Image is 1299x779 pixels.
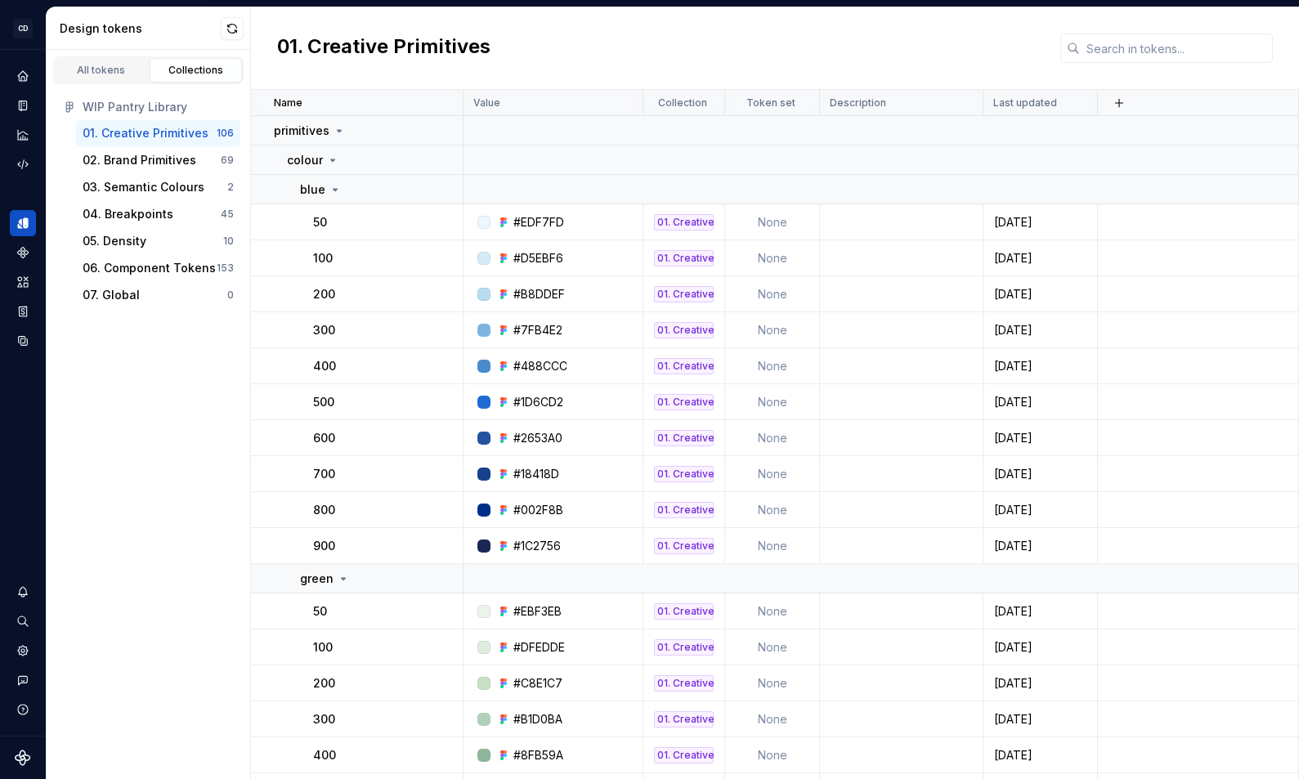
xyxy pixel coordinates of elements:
p: 700 [313,466,335,482]
div: 01. Creative Primitives [654,502,714,518]
div: Storybook stories [10,298,36,325]
button: 02. Brand Primitives69 [76,147,240,173]
p: blue [300,181,325,198]
div: 10 [223,235,234,248]
div: 05. Density [83,233,146,249]
div: 01. Creative Primitives [654,639,714,656]
div: #8FB59A [513,747,563,763]
p: 200 [313,675,335,692]
td: None [725,312,820,348]
div: #B1D0BA [513,711,562,728]
div: #002F8B [513,502,563,518]
td: None [725,456,820,492]
div: CD [13,19,33,38]
a: Design tokens [10,210,36,236]
td: None [725,420,820,456]
td: None [725,665,820,701]
svg: Supernova Logo [15,750,31,766]
p: primitives [274,123,329,139]
p: 800 [313,502,335,518]
div: 01. Creative Primitives [654,747,714,763]
td: None [725,276,820,312]
p: Name [274,96,302,110]
div: 0 [227,289,234,302]
div: 01. Creative Primitives [654,675,714,692]
div: 03. Semantic Colours [83,179,204,195]
td: None [725,701,820,737]
h2: 01. Creative Primitives [277,34,490,63]
div: [DATE] [984,639,1096,656]
a: Settings [10,638,36,664]
input: Search in tokens... [1080,34,1273,63]
div: Data sources [10,328,36,354]
div: #DFEDDE [513,639,565,656]
div: 01. Creative Primitives [654,214,714,231]
div: 04. Breakpoints [83,206,173,222]
p: green [300,571,334,587]
p: Collection [658,96,707,110]
div: #1C2756 [513,538,561,554]
div: #C8E1C7 [513,675,562,692]
div: 01. Creative Primitives [654,322,714,338]
button: 04. Breakpoints45 [76,201,240,227]
td: None [725,240,820,276]
button: Notifications [10,579,36,605]
button: 05. Density10 [76,228,240,254]
div: 01. Creative Primitives [654,466,714,482]
td: None [725,348,820,384]
p: 50 [313,214,327,231]
div: 153 [217,262,234,275]
div: #488CCC [513,358,567,374]
div: #D5EBF6 [513,250,563,266]
div: 01. Creative Primitives [654,358,714,374]
p: Description [830,96,886,110]
div: 01. Creative Primitives [83,125,208,141]
p: colour [287,152,323,168]
p: 200 [313,286,335,302]
div: 01. Creative Primitives [654,430,714,446]
td: None [725,737,820,773]
a: Components [10,240,36,266]
div: [DATE] [984,394,1096,410]
div: [DATE] [984,250,1096,266]
div: 01. Creative Primitives [654,286,714,302]
a: Home [10,63,36,89]
div: 45 [221,208,234,221]
p: 600 [313,430,335,446]
div: [DATE] [984,322,1096,338]
div: Design tokens [60,20,221,37]
div: [DATE] [984,286,1096,302]
div: #1D6CD2 [513,394,563,410]
div: [DATE] [984,603,1096,620]
div: 02. Brand Primitives [83,152,196,168]
button: Search ⌘K [10,608,36,634]
a: Analytics [10,122,36,148]
div: [DATE] [984,358,1096,374]
div: 06. Component Tokens [83,260,216,276]
p: 50 [313,603,327,620]
button: 03. Semantic Colours2 [76,174,240,200]
div: [DATE] [984,675,1096,692]
td: None [725,204,820,240]
div: [DATE] [984,466,1096,482]
div: WIP Pantry Library [83,99,234,115]
div: [DATE] [984,430,1096,446]
div: #2653A0 [513,430,562,446]
div: 01. Creative Primitives [654,538,714,554]
div: #B8DDEF [513,286,565,302]
div: #18418D [513,466,559,482]
td: None [725,384,820,420]
div: Contact support [10,667,36,693]
a: Documentation [10,92,36,119]
a: Code automation [10,151,36,177]
div: 07. Global [83,287,140,303]
div: [DATE] [984,502,1096,518]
